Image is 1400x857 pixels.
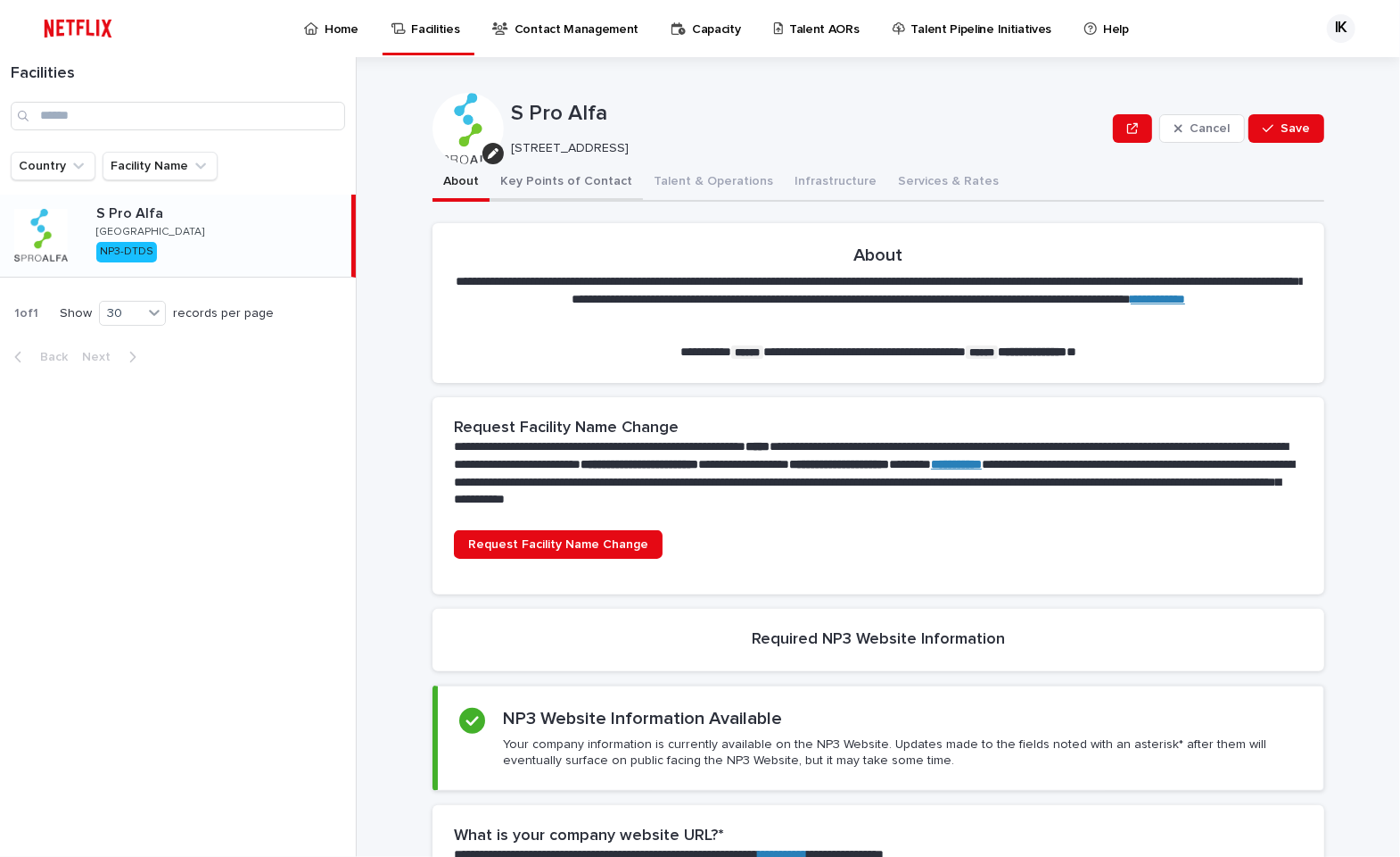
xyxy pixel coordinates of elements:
p: records per page [173,306,274,321]
button: Country [11,152,95,180]
button: Talent & Operations [643,164,784,202]
img: ifQbXi3ZQGMSEF7WDB7W [36,11,120,46]
p: S Pro Alfa [511,101,1106,127]
h2: What is your company website URL?* [454,827,724,846]
button: Save [1248,114,1324,143]
h1: Facilities [11,64,345,84]
p: [STREET_ADDRESS] [511,141,1099,156]
button: About [432,164,490,202]
button: Infrastructure [784,164,887,202]
p: Show [60,306,92,321]
span: Next [82,351,121,363]
span: Cancel [1190,122,1230,135]
p: [GEOGRAPHIC_DATA] [96,226,204,238]
h2: NP3 Website Information Available [503,708,782,729]
input: Search [11,102,345,130]
div: 30 [100,304,143,323]
p: S Pro Alfa [96,205,344,222]
h2: Request Facility Name Change [454,419,679,438]
button: Facility Name [103,152,218,180]
h2: About [854,245,903,266]
span: Save [1281,122,1310,135]
button: Next [75,349,151,365]
p: Your company information is currently available on the NP3 Website. Updates made to the fields no... [503,736,1302,769]
h2: Required NP3 Website Information [752,630,1005,650]
a: Request Facility Name Change [454,530,663,559]
button: Services & Rates [887,164,1009,202]
button: Cancel [1159,114,1245,143]
div: NP3-DTDS [96,242,157,262]
span: Request Facility Name Change [468,538,648,551]
button: Key Points of Contact [490,164,643,202]
div: IK [1327,14,1355,43]
span: Back [29,351,68,363]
